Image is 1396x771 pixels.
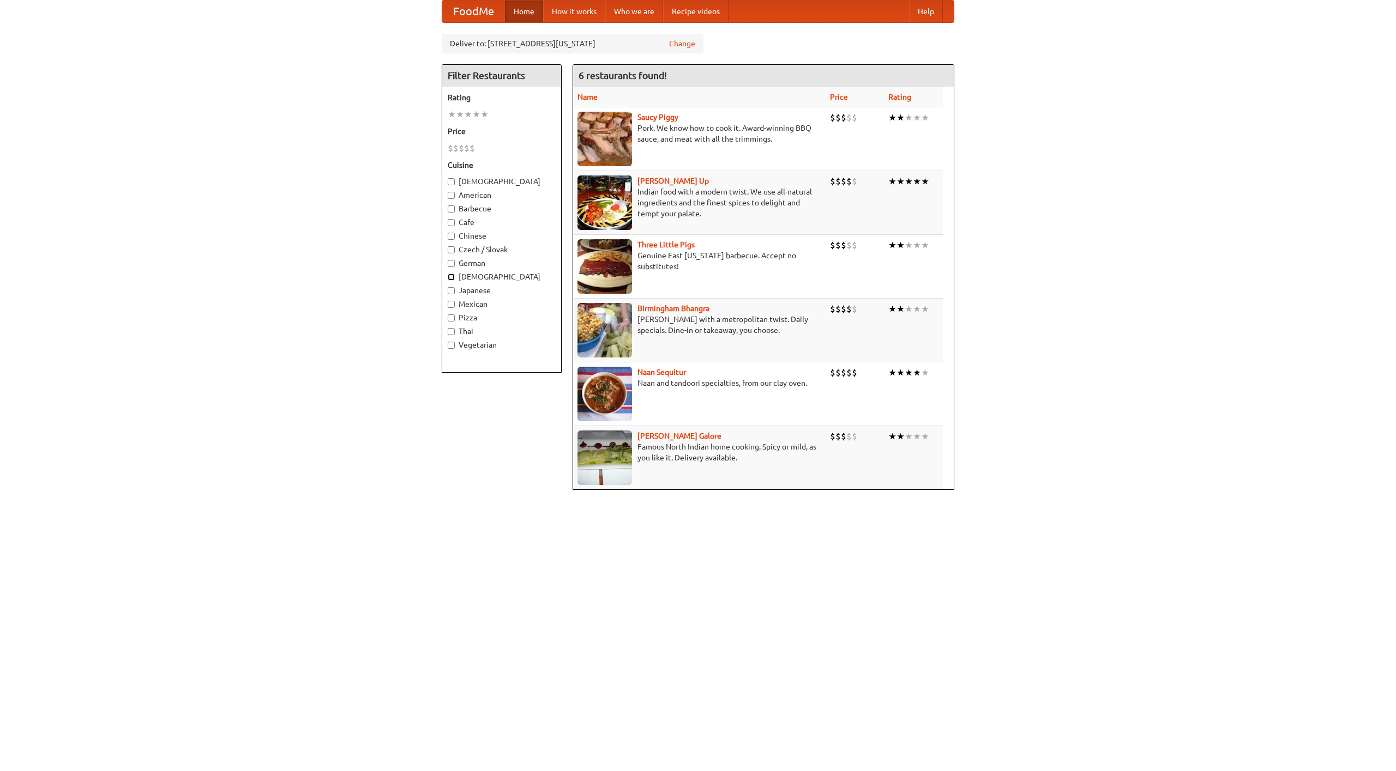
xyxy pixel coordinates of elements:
[470,142,475,154] li: $
[852,367,857,379] li: $
[448,244,556,255] label: Czech / Slovak
[577,93,598,101] a: Name
[888,367,896,379] li: ★
[830,367,835,379] li: $
[448,176,556,187] label: [DEMOGRAPHIC_DATA]
[852,239,857,251] li: $
[448,328,455,335] input: Thai
[448,274,455,281] input: [DEMOGRAPHIC_DATA]
[852,303,857,315] li: $
[913,303,921,315] li: ★
[448,160,556,171] h5: Cuisine
[846,239,852,251] li: $
[448,219,455,226] input: Cafe
[888,303,896,315] li: ★
[830,239,835,251] li: $
[921,175,929,187] li: ★
[913,367,921,379] li: ★
[577,314,821,336] p: [PERSON_NAME] with a metropolitan twist. Daily specials. Dine-in or takeaway, you choose.
[905,430,913,442] li: ★
[913,430,921,442] li: ★
[448,285,556,296] label: Japanese
[577,123,821,144] p: Pork. We know how to cook it. Award-winning BBQ sauce, and meat with all the trimmings.
[448,301,455,308] input: Mexican
[896,303,905,315] li: ★
[577,367,632,421] img: naansequitur.jpg
[835,112,841,124] li: $
[448,203,556,214] label: Barbecue
[888,430,896,442] li: ★
[841,175,846,187] li: $
[448,258,556,269] label: German
[896,430,905,442] li: ★
[835,430,841,442] li: $
[835,303,841,315] li: $
[448,190,556,201] label: American
[448,92,556,103] h5: Rating
[852,175,857,187] li: $
[456,108,464,120] li: ★
[841,367,846,379] li: $
[448,126,556,137] h5: Price
[637,304,709,313] b: Birmingham Bhangra
[896,175,905,187] li: ★
[846,303,852,315] li: $
[448,233,455,240] input: Chinese
[448,339,556,350] label: Vegetarian
[448,230,556,241] label: Chinese
[905,175,913,187] li: ★
[841,112,846,124] li: $
[464,108,472,120] li: ★
[913,175,921,187] li: ★
[830,112,835,124] li: $
[480,108,489,120] li: ★
[448,205,455,213] input: Barbecue
[663,1,729,22] a: Recipe videos
[905,239,913,251] li: ★
[637,432,721,440] a: [PERSON_NAME] Galore
[913,239,921,251] li: ★
[835,175,841,187] li: $
[637,368,686,377] a: Naan Sequitur
[448,246,455,253] input: Czech / Slovak
[852,430,857,442] li: $
[453,142,459,154] li: $
[505,1,543,22] a: Home
[669,38,695,49] a: Change
[577,430,632,485] img: currygalore.jpg
[448,342,455,349] input: Vegetarian
[442,65,561,87] h4: Filter Restaurants
[448,217,556,228] label: Cafe
[852,112,857,124] li: $
[830,430,835,442] li: $
[448,260,455,267] input: German
[905,303,913,315] li: ★
[846,175,852,187] li: $
[448,142,453,154] li: $
[579,70,667,81] ng-pluralize: 6 restaurants found!
[921,367,929,379] li: ★
[448,299,556,309] label: Mexican
[448,271,556,282] label: [DEMOGRAPHIC_DATA]
[577,112,632,166] img: saucy.jpg
[846,367,852,379] li: $
[905,367,913,379] li: ★
[637,177,709,185] a: [PERSON_NAME] Up
[846,112,852,124] li: $
[888,239,896,251] li: ★
[577,250,821,272] p: Genuine East [US_STATE] barbecue. Accept no substitutes!
[921,303,929,315] li: ★
[841,239,846,251] li: $
[464,142,470,154] li: $
[577,441,821,463] p: Famous North Indian home cooking. Spicy or mild, as you like it. Delivery available.
[896,112,905,124] li: ★
[577,175,632,230] img: curryup.jpg
[442,1,505,22] a: FoodMe
[448,326,556,337] label: Thai
[637,240,695,249] a: Three Little Pigs
[921,112,929,124] li: ★
[841,430,846,442] li: $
